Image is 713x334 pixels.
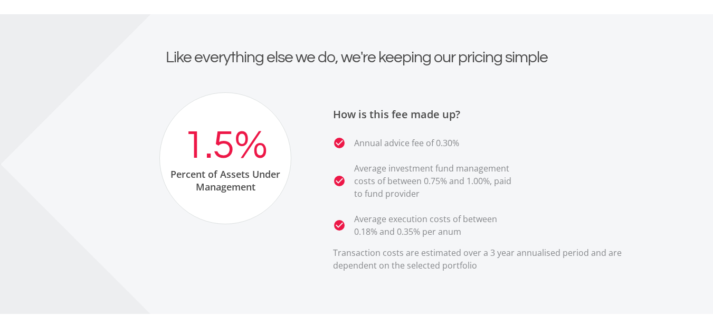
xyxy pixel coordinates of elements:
p: Annual advice fee of 0.30% [354,137,459,149]
i: check_circle [333,137,346,149]
p: Transaction costs are estimated over a 3 year annualised period and are dependent on the selected... [333,246,650,272]
i: check_circle [333,175,346,187]
p: Average execution costs of between 0.18% and 0.35% per anum [354,213,518,238]
i: check_circle [333,219,346,232]
p: Average investment fund management costs of between 0.75% and 1.00%, paid to fund provider [354,162,518,200]
div: 1.5% [183,124,268,168]
h2: Like everything else we do, we're keeping our pricing simple [64,48,650,67]
div: Percent of Assets Under Management [160,168,291,193]
h3: How is this fee made up? [333,108,650,121]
